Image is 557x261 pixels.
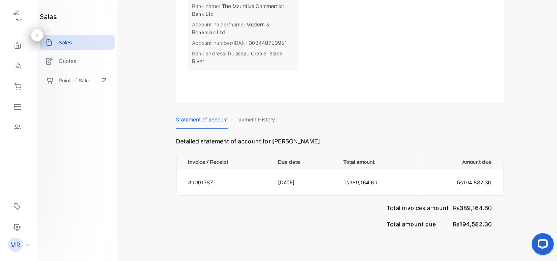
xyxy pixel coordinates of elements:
a: Point of Sale [40,72,115,88]
p: Invoice / Receipt [188,157,269,166]
p: Point of Sale [59,77,89,84]
span: ₨389,164.60 [343,179,377,185]
h1: sales [40,12,57,22]
a: Quotes [40,54,115,69]
p: Total amount due [387,212,436,228]
iframe: LiveChat chat widget [526,230,557,261]
p: #0001787 [188,179,269,186]
span: Account number/IBAN: [192,40,247,46]
span: ₨194,582.30 [457,179,492,185]
p: Quotes [59,57,76,65]
span: ₨194,582.30 [453,220,492,228]
span: Bank address: [192,50,227,56]
span: Bank name: [192,3,221,9]
span: The Mauritius Commercial Bank Ltd [192,3,284,17]
p: Payment History [236,110,275,129]
p: [DATE] [278,179,328,186]
p: Due date [278,157,328,166]
p: Sales [59,38,72,46]
p: Detailed statement of account for [PERSON_NAME] [176,137,504,153]
span: Ruisseau Créole, Black River [192,50,283,64]
p: Total invoices amount [387,196,449,212]
span: Account holder/name: [192,21,245,27]
span: 000448733951 [249,40,287,46]
p: Amount due [424,157,492,166]
p: Statement of account [176,110,228,129]
img: logo [13,10,24,21]
a: Sales [40,35,115,50]
span: ₨389,164.60 [453,204,492,212]
p: MR [11,240,21,250]
p: Total amount [343,157,415,166]
span: Modern & Bohemian Ltd [192,21,270,35]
